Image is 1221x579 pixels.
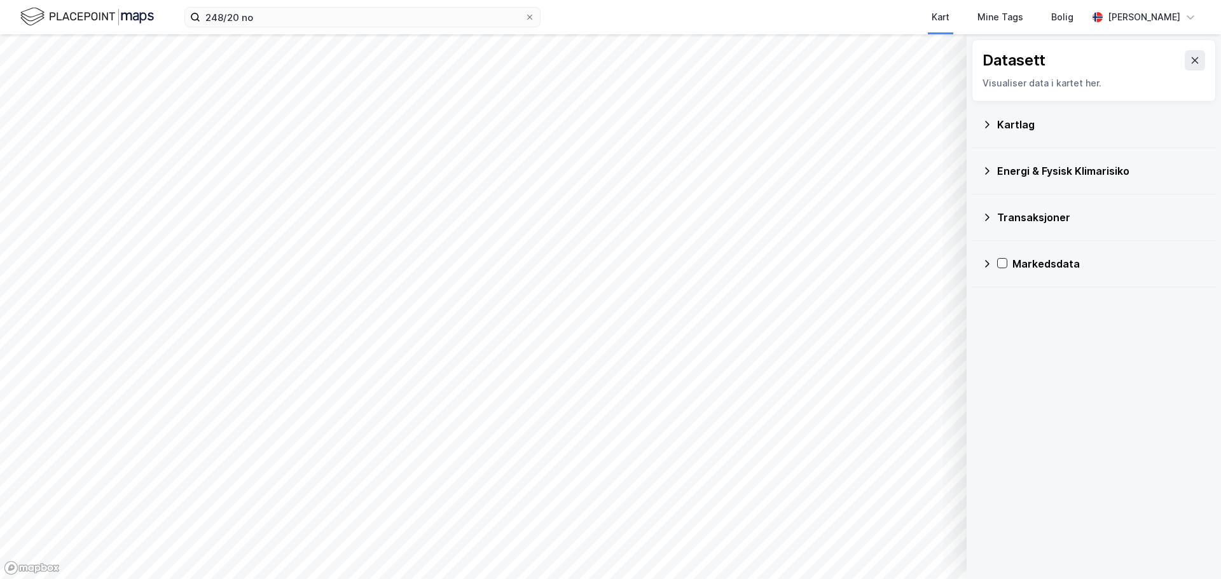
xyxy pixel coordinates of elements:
div: Mine Tags [977,10,1023,25]
iframe: Chat Widget [1157,518,1221,579]
a: Mapbox homepage [4,561,60,575]
div: Kart [932,10,949,25]
div: Markedsdata [1012,256,1206,271]
img: logo.f888ab2527a4732fd821a326f86c7f29.svg [20,6,154,28]
div: Datasett [983,50,1045,71]
div: [PERSON_NAME] [1108,10,1180,25]
div: Energi & Fysisk Klimarisiko [997,163,1206,179]
div: Transaksjoner [997,210,1206,225]
div: Bolig [1051,10,1073,25]
div: Visualiser data i kartet her. [983,76,1205,91]
input: Søk på adresse, matrikkel, gårdeiere, leietakere eller personer [200,8,525,27]
div: Kontrollprogram for chat [1157,518,1221,579]
div: Kartlag [997,117,1206,132]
